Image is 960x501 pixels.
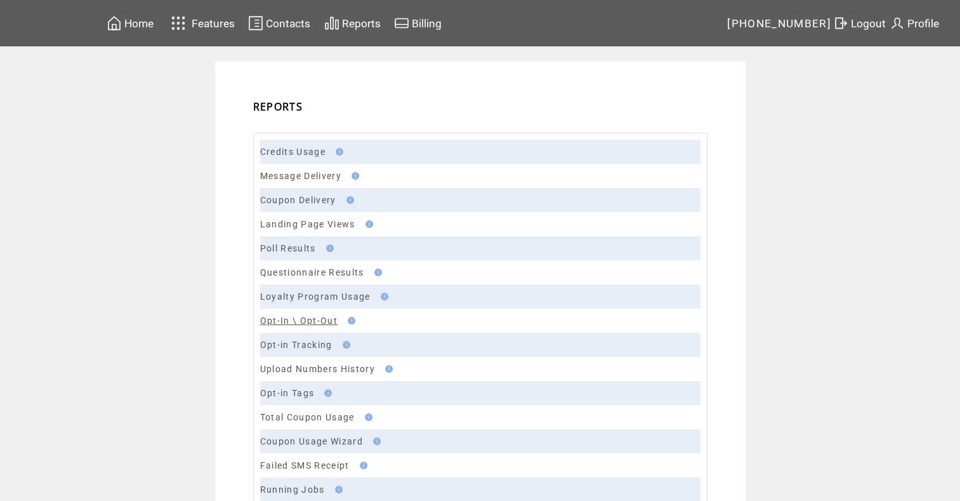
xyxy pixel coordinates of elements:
[324,15,339,31] img: chart.svg
[124,17,154,30] span: Home
[105,13,155,33] a: Home
[260,243,316,253] a: Poll Results
[361,413,372,421] img: help.gif
[412,17,442,30] span: Billing
[260,147,325,157] a: Credits Usage
[851,17,886,30] span: Logout
[727,17,831,30] span: [PHONE_NUMBER]
[377,293,388,300] img: help.gif
[332,148,343,156] img: help.gif
[107,15,122,31] img: home.svg
[260,171,341,181] a: Message Delivery
[369,438,381,445] img: help.gif
[342,17,381,30] span: Reports
[248,15,263,31] img: contacts.svg
[260,412,355,422] a: Total Coupon Usage
[253,100,303,114] span: REPORTS
[260,316,338,326] a: Opt-In \ Opt-Out
[322,244,334,252] img: help.gif
[392,13,444,33] a: Billing
[356,462,367,469] img: help.gif
[331,486,343,493] img: help.gif
[260,484,325,495] a: Running Jobs
[362,220,373,228] img: help.gif
[371,269,382,276] img: help.gif
[260,219,355,229] a: Landing Page Views
[348,172,359,180] img: help.gif
[344,317,355,324] img: help.gif
[339,341,350,349] img: help.gif
[260,436,363,446] a: Coupon Usage Wizard
[381,365,393,373] img: help.gif
[890,15,905,31] img: profile.svg
[260,460,350,471] a: Failed SMS Receipt
[260,340,332,350] a: Opt-in Tracking
[260,195,336,205] a: Coupon Delivery
[168,13,190,34] img: features.svg
[260,364,375,374] a: Upload Numbers History
[260,291,371,302] a: Loyalty Program Usage
[192,17,235,30] span: Features
[831,13,888,33] a: Logout
[394,15,409,31] img: creidtcard.svg
[320,389,332,397] img: help.gif
[343,196,354,204] img: help.gif
[260,388,315,398] a: Opt-in Tags
[166,11,237,36] a: Features
[907,17,939,30] span: Profile
[833,15,848,31] img: exit.svg
[266,17,310,30] span: Contacts
[246,13,312,33] a: Contacts
[260,267,364,277] a: Questionnaire Results
[888,13,941,33] a: Profile
[322,13,383,33] a: Reports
